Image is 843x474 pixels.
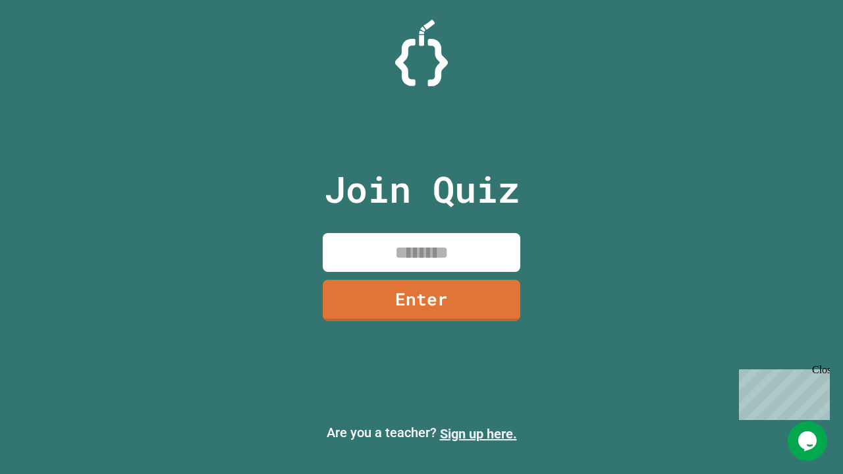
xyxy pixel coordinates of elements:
[11,423,832,444] p: Are you a teacher?
[323,280,520,321] a: Enter
[5,5,91,84] div: Chat with us now!Close
[788,421,830,461] iframe: chat widget
[395,20,448,86] img: Logo.svg
[440,426,517,442] a: Sign up here.
[734,364,830,420] iframe: chat widget
[324,162,520,217] p: Join Quiz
